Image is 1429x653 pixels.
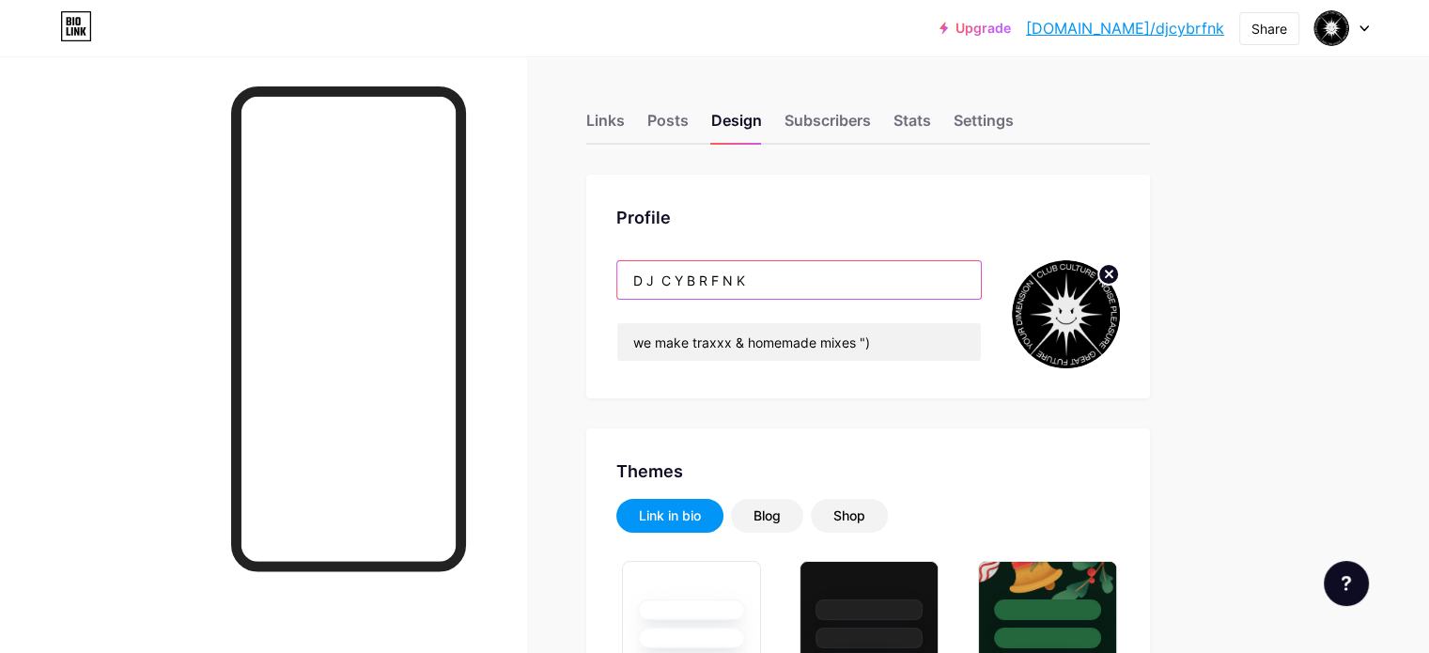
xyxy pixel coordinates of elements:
div: Share [1251,19,1287,39]
div: Shop [833,506,865,525]
div: Themes [616,459,1120,484]
div: Profile [616,205,1120,230]
div: Design [711,109,762,143]
input: Name [617,261,981,299]
div: Stats [893,109,931,143]
div: Blog [753,506,781,525]
img: Indy Air [1313,10,1349,46]
div: Subscribers [784,109,871,143]
input: Bio [617,323,981,361]
a: [DOMAIN_NAME]/djcybrfnk [1026,17,1224,39]
img: Indy Air [1012,260,1120,368]
div: Posts [647,109,689,143]
div: Settings [954,109,1014,143]
div: Links [586,109,625,143]
div: Link in bio [639,506,701,525]
a: Upgrade [940,21,1011,36]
